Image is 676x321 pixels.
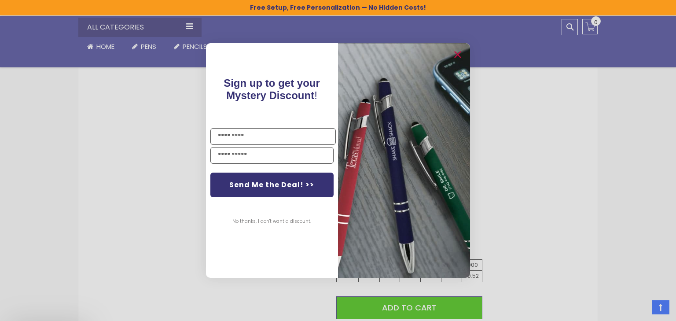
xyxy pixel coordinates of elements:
[338,43,470,278] img: pop-up-image
[224,77,320,101] span: Sign up to get your Mystery Discount
[228,210,316,232] button: No thanks, I don't want a discount.
[224,77,320,101] span: !
[451,48,465,62] button: Close dialog
[210,173,334,197] button: Send Me the Deal! >>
